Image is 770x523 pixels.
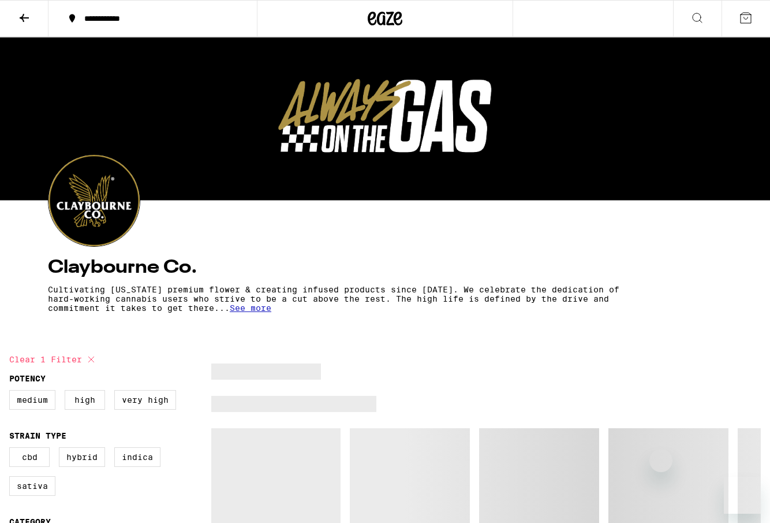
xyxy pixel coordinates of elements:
span: See more [230,303,271,313]
label: CBD [9,447,50,467]
label: High [65,390,105,410]
label: Indica [114,447,160,467]
label: Very High [114,390,176,410]
label: Sativa [9,476,55,496]
button: Clear 1 filter [9,345,98,374]
label: Medium [9,390,55,410]
label: Hybrid [59,447,105,467]
p: Cultivating [US_STATE] premium flower & creating infused products since [DATE]. We celebrate the ... [48,285,621,313]
img: Claybourne Co. logo [48,155,140,246]
h4: Claybourne Co. [48,258,722,277]
iframe: Close message [649,449,672,472]
iframe: Button to launch messaging window [724,477,761,514]
legend: Strain Type [9,431,66,440]
legend: Potency [9,374,46,383]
